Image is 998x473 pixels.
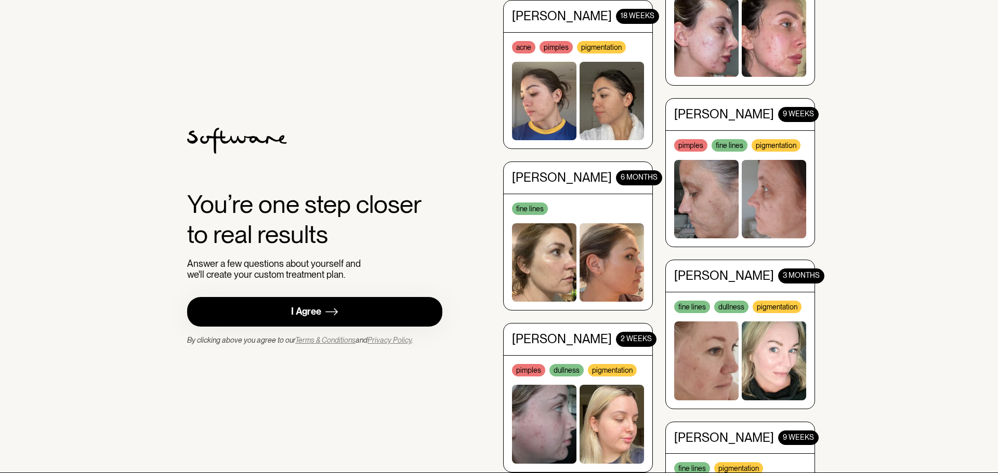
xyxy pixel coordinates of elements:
[616,170,662,185] div: 6 months
[367,336,412,344] a: Privacy Policy
[187,258,365,280] div: Answer a few questions about yourself and we'll create your custom treatment plan.
[512,363,545,376] div: pimples
[549,363,584,376] div: dullness
[512,8,612,23] div: [PERSON_NAME]
[674,429,774,444] div: [PERSON_NAME]
[540,40,573,52] div: pimples
[616,8,659,23] div: 18 WEEKS
[512,40,535,52] div: acne
[512,331,612,346] div: [PERSON_NAME]
[616,331,656,346] div: 2 WEEKS
[674,268,774,283] div: [PERSON_NAME]
[512,201,548,214] div: fine lines
[577,40,626,52] div: pigmentation
[187,190,442,249] div: You’re one step closer to real results
[752,138,800,151] div: pigmentation
[753,300,802,313] div: pigmentation
[187,335,413,345] div: By clicking above you agree to our and .
[778,106,819,121] div: 9 WEEKS
[187,297,442,327] a: I Agree
[674,138,707,151] div: pimples
[714,300,748,313] div: dullness
[712,138,747,151] div: fine lines
[674,300,710,313] div: fine lines
[674,106,774,121] div: [PERSON_NAME]
[588,363,637,376] div: pigmentation
[295,336,356,344] a: Terms & Conditions
[291,306,321,318] div: I Agree
[512,170,612,185] div: [PERSON_NAME]
[778,429,819,444] div: 9 WEEKS
[778,268,824,283] div: 3 MONTHS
